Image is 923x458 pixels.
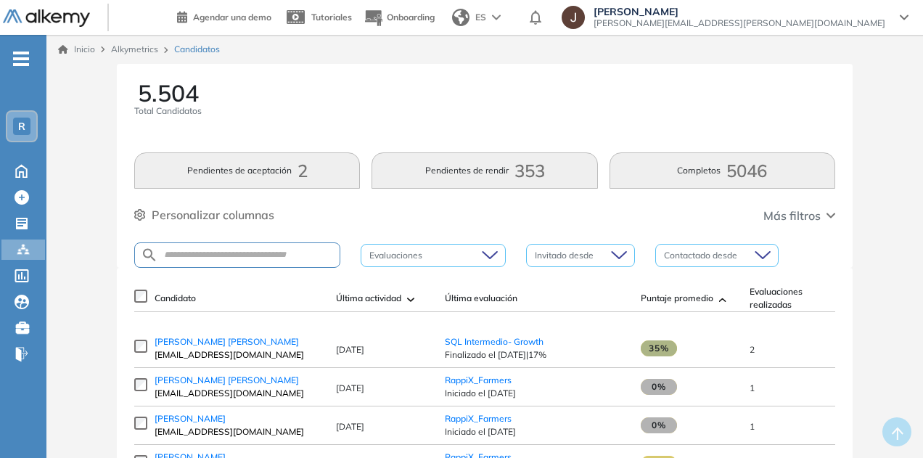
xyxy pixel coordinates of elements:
img: arrow [492,15,501,20]
a: RappiX_Farmers [445,375,512,385]
a: [PERSON_NAME] [155,412,321,425]
span: Onboarding [387,12,435,23]
span: Alkymetrics [111,44,158,54]
img: SEARCH_ALT [141,246,158,264]
a: Inicio [58,43,95,56]
button: Pendientes de aceptación2 [134,152,360,189]
span: Iniciado el [DATE] [445,387,626,400]
span: Agendar una demo [193,12,271,23]
span: Última actividad [336,292,401,305]
span: [EMAIL_ADDRESS][DOMAIN_NAME] [155,348,321,361]
a: [PERSON_NAME] [PERSON_NAME] [155,335,321,348]
a: RappiX_Farmers [445,413,512,424]
span: [EMAIL_ADDRESS][DOMAIN_NAME] [155,425,321,438]
a: SQL Intermedio- Growth [445,336,543,347]
span: Personalizar columnas [152,206,274,224]
button: Completos5046 [610,152,835,189]
span: Puntaje promedio [641,292,713,305]
span: 2 [750,344,755,355]
span: Más filtros [763,207,821,224]
span: [DATE] [336,383,364,393]
span: Última evaluación [445,292,517,305]
span: 5.504 [138,81,199,105]
button: Onboarding [364,2,435,33]
span: Total Candidatos [134,105,202,118]
span: Candidatos [174,43,220,56]
span: 35% [641,340,677,356]
span: [DATE] [336,344,364,355]
span: Iniciado el [DATE] [445,425,626,438]
span: 0% [641,379,677,395]
span: ES [475,11,486,24]
span: Tutoriales [311,12,352,23]
span: [PERSON_NAME] [PERSON_NAME] [155,336,299,347]
span: Finalizado el [DATE] | 17% [445,348,626,361]
span: [DATE] [336,421,364,432]
span: Evaluaciones realizadas [750,285,831,311]
span: 1 [750,421,755,432]
span: [PERSON_NAME] [PERSON_NAME] [155,375,299,385]
i: - [13,57,29,60]
span: [PERSON_NAME] [594,6,885,17]
span: [PERSON_NAME][EMAIL_ADDRESS][PERSON_NAME][DOMAIN_NAME] [594,17,885,29]
span: 0% [641,417,677,433]
img: world [452,9,469,26]
a: Agendar una demo [177,7,271,25]
img: [missing "en.ARROW_ALT" translation] [719,298,726,302]
span: [PERSON_NAME] [155,413,226,424]
span: Candidato [155,292,196,305]
span: 1 [750,383,755,393]
button: Pendientes de rendir353 [372,152,597,189]
button: Más filtros [763,207,835,224]
a: [PERSON_NAME] [PERSON_NAME] [155,374,321,387]
span: R [18,120,25,132]
span: [EMAIL_ADDRESS][DOMAIN_NAME] [155,387,321,400]
img: [missing "en.ARROW_ALT" translation] [407,298,414,302]
img: Logo [3,9,90,28]
button: Personalizar columnas [134,206,274,224]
